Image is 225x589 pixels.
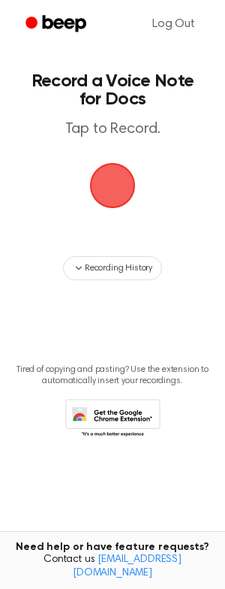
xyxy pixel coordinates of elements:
a: [EMAIL_ADDRESS][DOMAIN_NAME] [73,554,181,578]
span: Recording History [85,261,152,275]
span: Contact us [9,554,216,580]
button: Recording History [63,256,162,280]
p: Tap to Record. [27,120,198,139]
a: Log Out [137,6,210,42]
a: Beep [15,10,100,39]
h1: Record a Voice Note for Docs [27,72,198,108]
p: Tired of copying and pasting? Use the extension to automatically insert your recordings. [12,364,213,387]
button: Beep Logo [90,163,135,208]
